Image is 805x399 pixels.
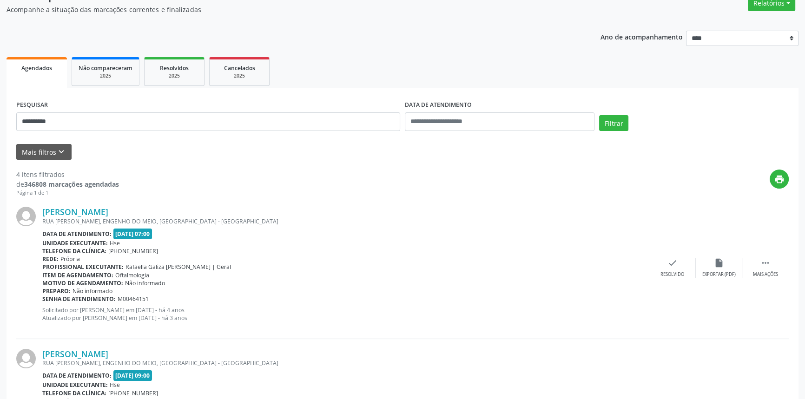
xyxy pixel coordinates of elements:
[770,170,789,189] button: print
[125,263,231,271] span: Rafaella Galiza [PERSON_NAME] | Geral
[7,5,561,14] p: Acompanhe a situação das marcações correntes e finalizadas
[79,72,132,79] div: 2025
[108,389,158,397] span: [PHONE_NUMBER]
[42,349,108,359] a: [PERSON_NAME]
[42,389,106,397] b: Telefone da clínica:
[16,349,36,368] img: img
[774,174,785,184] i: print
[118,295,149,303] span: M00464151
[56,147,66,157] i: keyboard_arrow_down
[660,271,684,278] div: Resolvido
[42,255,59,263] b: Rede:
[42,381,108,389] b: Unidade executante:
[160,64,189,72] span: Resolvidos
[21,64,52,72] span: Agendados
[16,189,119,197] div: Página 1 de 1
[42,207,108,217] a: [PERSON_NAME]
[42,239,108,247] b: Unidade executante:
[110,381,120,389] span: Hse
[714,258,724,268] i: insert_drive_file
[42,247,106,255] b: Telefone da clínica:
[42,287,71,295] b: Preparo:
[42,279,123,287] b: Motivo de agendamento:
[16,207,36,226] img: img
[16,179,119,189] div: de
[113,370,152,381] span: [DATE] 09:00
[702,271,736,278] div: Exportar (PDF)
[79,64,132,72] span: Não compareceram
[16,170,119,179] div: 4 itens filtrados
[600,31,683,42] p: Ano de acompanhamento
[42,230,112,238] b: Data de atendimento:
[42,271,113,279] b: Item de agendamento:
[42,359,649,367] div: RUA [PERSON_NAME], ENGENHO DO MEIO, [GEOGRAPHIC_DATA] - [GEOGRAPHIC_DATA]
[760,258,771,268] i: 
[24,180,119,189] strong: 346808 marcações agendadas
[753,271,778,278] div: Mais ações
[224,64,255,72] span: Cancelados
[42,263,124,271] b: Profissional executante:
[125,279,165,287] span: Não informado
[110,239,120,247] span: Hse
[42,306,649,322] p: Solicitado por [PERSON_NAME] em [DATE] - há 4 anos Atualizado por [PERSON_NAME] em [DATE] - há 3 ...
[108,247,158,255] span: [PHONE_NUMBER]
[60,255,80,263] span: Própria
[16,144,72,160] button: Mais filtroskeyboard_arrow_down
[42,372,112,379] b: Data de atendimento:
[151,72,198,79] div: 2025
[16,98,48,112] label: PESQUISAR
[405,98,472,112] label: DATA DE ATENDIMENTO
[115,271,149,279] span: Oftalmologia
[42,295,116,303] b: Senha de atendimento:
[667,258,678,268] i: check
[599,115,628,131] button: Filtrar
[42,217,649,225] div: RUA [PERSON_NAME], ENGENHO DO MEIO, [GEOGRAPHIC_DATA] - [GEOGRAPHIC_DATA]
[73,287,112,295] span: Não informado
[216,72,263,79] div: 2025
[113,229,152,239] span: [DATE] 07:00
